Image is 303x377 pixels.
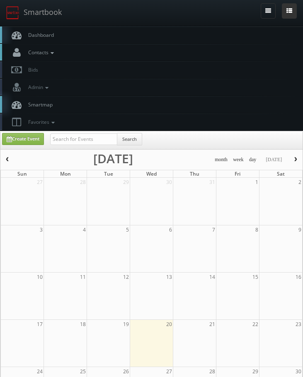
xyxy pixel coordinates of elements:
[24,84,51,91] span: Admin
[263,155,285,165] button: [DATE]
[36,273,44,281] span: 10
[122,178,130,186] span: 29
[79,367,87,376] span: 25
[235,170,240,177] span: Fri
[165,273,173,281] span: 13
[122,367,130,376] span: 26
[146,170,157,177] span: Wed
[117,133,142,145] button: Search
[246,155,259,165] button: day
[60,170,71,177] span: Mon
[295,320,302,329] span: 23
[230,155,247,165] button: week
[165,178,173,186] span: 30
[252,320,259,329] span: 22
[208,178,216,186] span: 31
[211,225,216,234] span: 7
[122,273,130,281] span: 12
[122,320,130,329] span: 19
[255,225,259,234] span: 8
[39,225,44,234] span: 3
[252,273,259,281] span: 15
[208,320,216,329] span: 21
[82,225,87,234] span: 4
[168,225,173,234] span: 6
[104,170,113,177] span: Tue
[295,367,302,376] span: 30
[36,178,44,186] span: 27
[2,133,44,145] a: Create Event
[93,155,133,163] h2: [DATE]
[255,178,259,186] span: 1
[6,6,19,19] img: smartbook-logo.png
[298,178,302,186] span: 2
[24,118,57,126] span: Favorites
[252,367,259,376] span: 29
[277,170,285,177] span: Sat
[298,225,302,234] span: 9
[190,170,199,177] span: Thu
[24,66,38,73] span: Bids
[24,101,53,108] span: Smartmap
[79,273,87,281] span: 11
[165,367,173,376] span: 27
[295,273,302,281] span: 16
[125,225,130,234] span: 5
[17,170,27,177] span: Sun
[79,178,87,186] span: 28
[165,320,173,329] span: 20
[79,320,87,329] span: 18
[50,133,117,145] input: Search for Events
[36,320,44,329] span: 17
[36,367,44,376] span: 24
[212,155,230,165] button: month
[24,49,56,56] span: Contacts
[24,31,54,39] span: Dashboard
[208,367,216,376] span: 28
[208,273,216,281] span: 14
